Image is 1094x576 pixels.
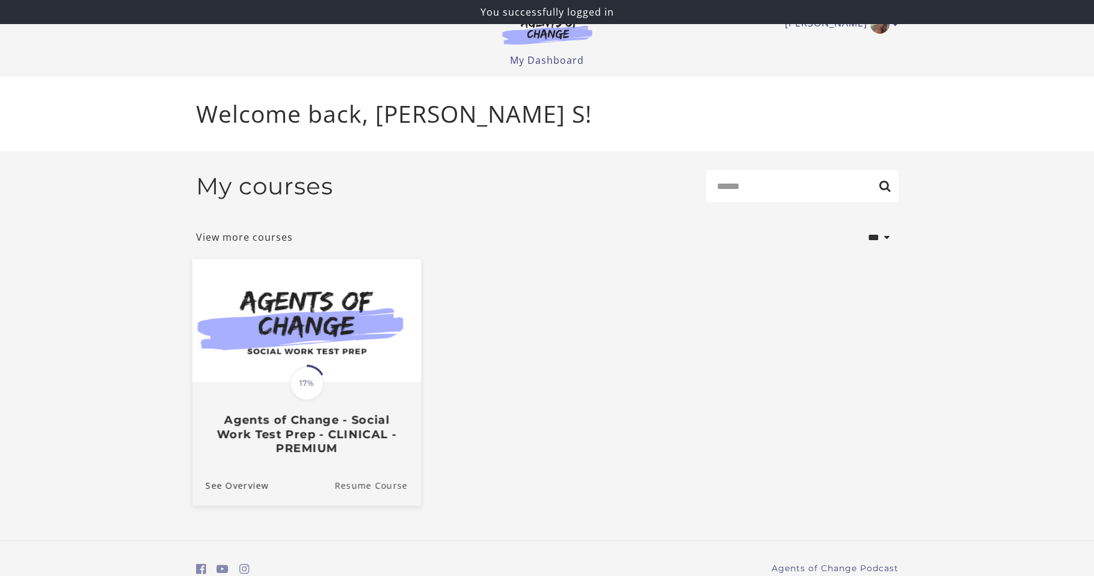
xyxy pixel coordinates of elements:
a: Agents of Change Podcast [772,562,899,575]
a: My Dashboard [510,54,584,67]
span: 17% [290,367,324,400]
a: Agents of Change - Social Work Test Prep - CLINICAL - PREMIUM: Resume Course [334,465,421,506]
a: View more courses [196,230,293,244]
h2: My courses [196,172,333,200]
a: Toggle menu [785,14,893,34]
i: https://www.facebook.com/groups/aswbtestprep (Open in a new window) [196,563,206,575]
i: https://www.youtube.com/c/AgentsofChangeTestPrepbyMeaganMitchell (Open in a new window) [217,563,229,575]
a: Agents of Change - Social Work Test Prep - CLINICAL - PREMIUM: See Overview [192,465,268,506]
p: You successfully logged in [5,5,1089,19]
p: Welcome back, [PERSON_NAME] S! [196,96,899,132]
i: https://www.instagram.com/agentsofchangeprep/ (Open in a new window) [239,563,250,575]
h3: Agents of Change - Social Work Test Prep - CLINICAL - PREMIUM [205,413,407,456]
img: Agents of Change Logo [490,17,605,45]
